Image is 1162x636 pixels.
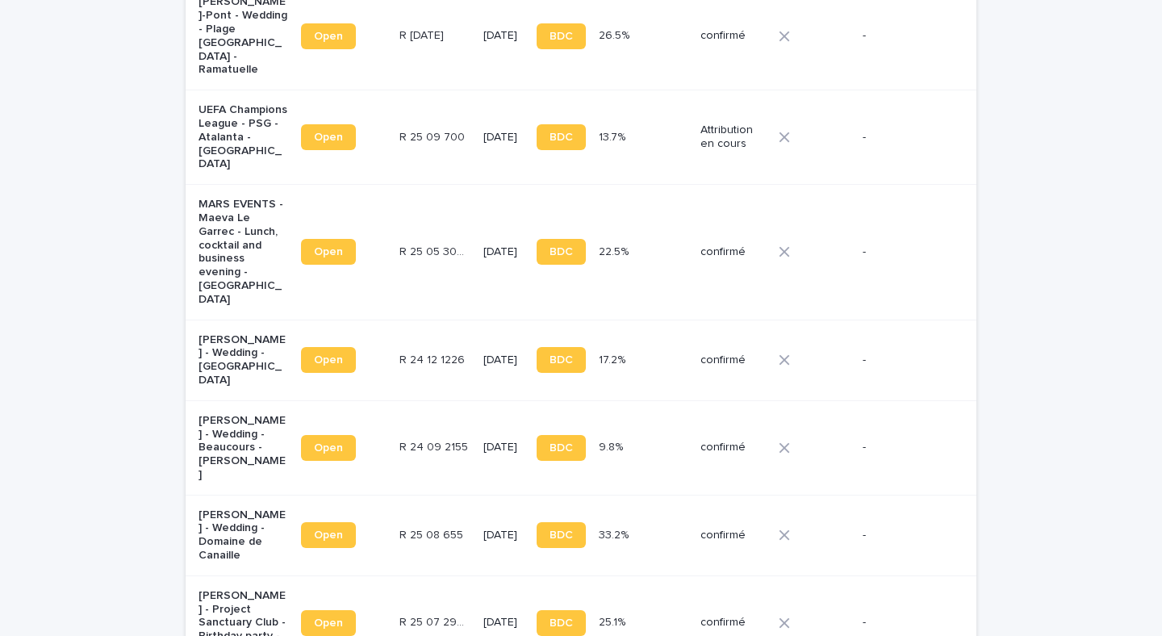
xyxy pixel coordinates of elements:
[537,522,586,548] a: BDC
[483,245,524,259] p: [DATE]
[863,441,951,454] p: -
[550,617,573,629] span: BDC
[537,610,586,636] a: BDC
[314,529,343,541] span: Open
[301,610,356,636] a: Open
[550,132,573,143] span: BDC
[186,90,976,185] tr: UEFA Champions League - PSG - Atalanta - [GEOGRAPHIC_DATA]OpenR 25 09 700R 25 09 700 [DATE]BDC13....
[537,239,586,265] a: BDC
[537,435,586,461] a: BDC
[483,616,524,630] p: [DATE]
[550,442,573,454] span: BDC
[199,333,288,387] p: [PERSON_NAME] - Wedding - [GEOGRAPHIC_DATA]
[599,350,629,367] p: 17.2%
[399,26,447,43] p: R [DATE]
[537,124,586,150] a: BDC
[199,508,288,563] p: [PERSON_NAME] - Wedding - Domaine de Canaille
[301,23,356,49] a: Open
[314,31,343,42] span: Open
[599,613,629,630] p: 25.1%
[537,23,586,49] a: BDC
[483,131,524,144] p: [DATE]
[199,103,288,171] p: UEFA Champions League - PSG - Atalanta - [GEOGRAPHIC_DATA]
[314,617,343,629] span: Open
[700,529,766,542] p: confirmé
[314,246,343,257] span: Open
[550,354,573,366] span: BDC
[301,239,356,265] a: Open
[700,441,766,454] p: confirmé
[599,26,633,43] p: 26.5%
[863,529,951,542] p: -
[599,128,629,144] p: 13.7%
[550,529,573,541] span: BDC
[550,246,573,257] span: BDC
[700,354,766,367] p: confirmé
[186,320,976,400] tr: [PERSON_NAME] - Wedding - [GEOGRAPHIC_DATA]OpenR 24 12 1226R 24 12 1226 [DATE]BDC17.2%17.2% confi...
[700,29,766,43] p: confirmé
[483,441,524,454] p: [DATE]
[399,242,474,259] p: R 25 05 3098
[599,525,632,542] p: 33.2%
[863,354,951,367] p: -
[483,354,524,367] p: [DATE]
[483,529,524,542] p: [DATE]
[399,613,474,630] p: R 25 07 2966
[863,245,951,259] p: -
[399,525,466,542] p: R 25 08 655
[301,124,356,150] a: Open
[550,31,573,42] span: BDC
[399,128,468,144] p: R 25 09 700
[599,437,626,454] p: 9.8%
[186,495,976,575] tr: [PERSON_NAME] - Wedding - Domaine de CanailleOpenR 25 08 655R 25 08 655 [DATE]BDC33.2%33.2% confi...
[863,131,951,144] p: -
[314,354,343,366] span: Open
[399,350,468,367] p: R 24 12 1226
[199,414,288,482] p: [PERSON_NAME] - Wedding - Beaucours - [PERSON_NAME]
[301,522,356,548] a: Open
[700,123,766,151] p: Attribution en cours
[399,437,471,454] p: R 24 09 2155
[301,347,356,373] a: Open
[863,616,951,630] p: -
[599,242,632,259] p: 22.5%
[537,347,586,373] a: BDC
[186,400,976,495] tr: [PERSON_NAME] - Wedding - Beaucours - [PERSON_NAME]OpenR 24 09 2155R 24 09 2155 [DATE]BDC9.8%9.8%...
[700,616,766,630] p: confirmé
[483,29,524,43] p: [DATE]
[700,245,766,259] p: confirmé
[186,185,976,320] tr: MARS EVENTS - Maeva Le Garrec - Lunch, cocktail and business evening - [GEOGRAPHIC_DATA]OpenR 25 ...
[199,198,288,306] p: MARS EVENTS - Maeva Le Garrec - Lunch, cocktail and business evening - [GEOGRAPHIC_DATA]
[314,132,343,143] span: Open
[301,435,356,461] a: Open
[863,29,951,43] p: -
[314,442,343,454] span: Open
